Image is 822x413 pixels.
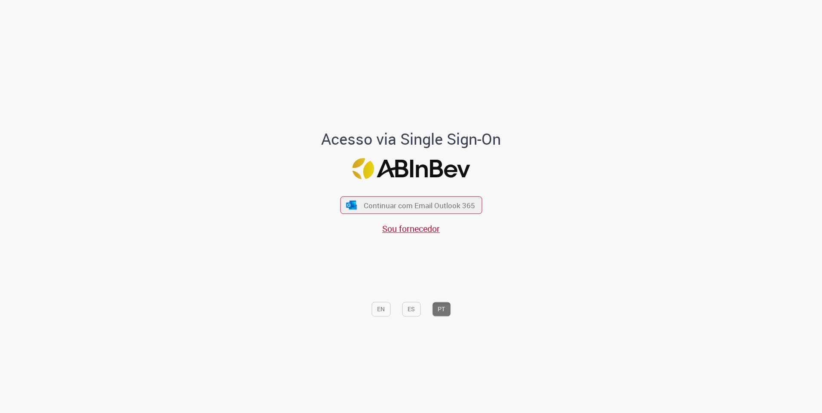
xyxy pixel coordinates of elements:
button: PT [432,302,451,316]
img: Logo ABInBev [352,158,470,179]
h1: Acesso via Single Sign-On [292,131,531,148]
button: EN [371,302,390,316]
button: ES [402,302,420,316]
span: Continuar com Email Outlook 365 [364,200,475,210]
button: ícone Azure/Microsoft 360 Continuar com Email Outlook 365 [340,196,482,214]
a: Sou fornecedor [382,223,440,235]
img: ícone Azure/Microsoft 360 [346,200,358,210]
